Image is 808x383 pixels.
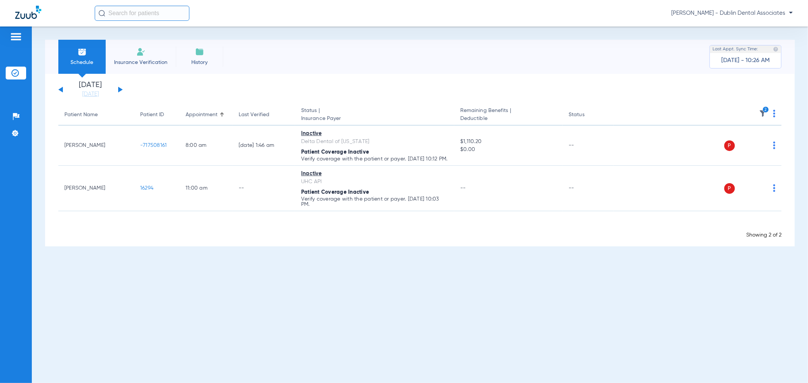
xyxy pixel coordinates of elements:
div: Inactive [301,170,448,178]
span: Last Appt. Sync Time: [713,45,758,53]
th: Remaining Benefits | [454,104,563,126]
a: [DATE] [68,90,113,98]
span: $0.00 [460,146,556,154]
td: 8:00 AM [180,126,233,166]
iframe: Chat Widget [770,347,808,383]
span: Patient Coverage Inactive [301,190,369,195]
div: Delta Dental of [US_STATE] [301,138,448,146]
div: Inactive [301,130,448,138]
span: Insurance Payer [301,115,448,123]
img: group-dot-blue.svg [773,110,775,117]
td: 11:00 AM [180,166,233,211]
span: Showing 2 of 2 [746,232,781,238]
span: History [181,59,217,66]
div: Appointment [186,111,227,119]
span: Schedule [64,59,100,66]
img: Search Icon [98,10,105,17]
span: Deductible [460,115,556,123]
img: History [195,47,204,56]
img: filter.svg [759,110,767,117]
td: [PERSON_NAME] [58,126,134,166]
span: [PERSON_NAME] - Dublin Dental Associates [671,9,793,17]
td: -- [233,166,295,211]
img: group-dot-blue.svg [773,142,775,149]
p: Verify coverage with the patient or payer. [DATE] 10:12 PM. [301,156,448,162]
span: [DATE] - 10:26 AM [721,57,770,64]
div: Last Verified [239,111,289,119]
td: [DATE] 1:46 AM [233,126,295,166]
span: P [724,183,735,194]
th: Status | [295,104,454,126]
td: -- [563,166,614,211]
div: Last Verified [239,111,269,119]
div: Appointment [186,111,217,119]
input: Search for patients [95,6,189,21]
span: $1,110.20 [460,138,556,146]
img: group-dot-blue.svg [773,184,775,192]
div: Patient ID [140,111,164,119]
div: Patient ID [140,111,173,119]
td: [PERSON_NAME] [58,166,134,211]
span: Patient Coverage Inactive [301,149,369,155]
div: UHC API [301,178,448,186]
img: Manual Insurance Verification [136,47,145,56]
span: 16294 [140,185,153,191]
img: hamburger-icon [10,32,22,41]
img: Zuub Logo [15,6,41,19]
span: -- [460,185,466,191]
div: Patient Name [64,111,128,119]
th: Status [563,104,614,126]
li: [DATE] [68,81,113,98]
div: Patient Name [64,111,98,119]
i: 2 [763,106,769,113]
span: P [724,140,735,151]
p: Verify coverage with the patient or payer. [DATE] 10:03 PM. [301,196,448,207]
span: -717508161 [140,143,167,148]
img: Schedule [78,47,87,56]
td: -- [563,126,614,166]
img: last sync help info [773,47,778,52]
span: Insurance Verification [111,59,170,66]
